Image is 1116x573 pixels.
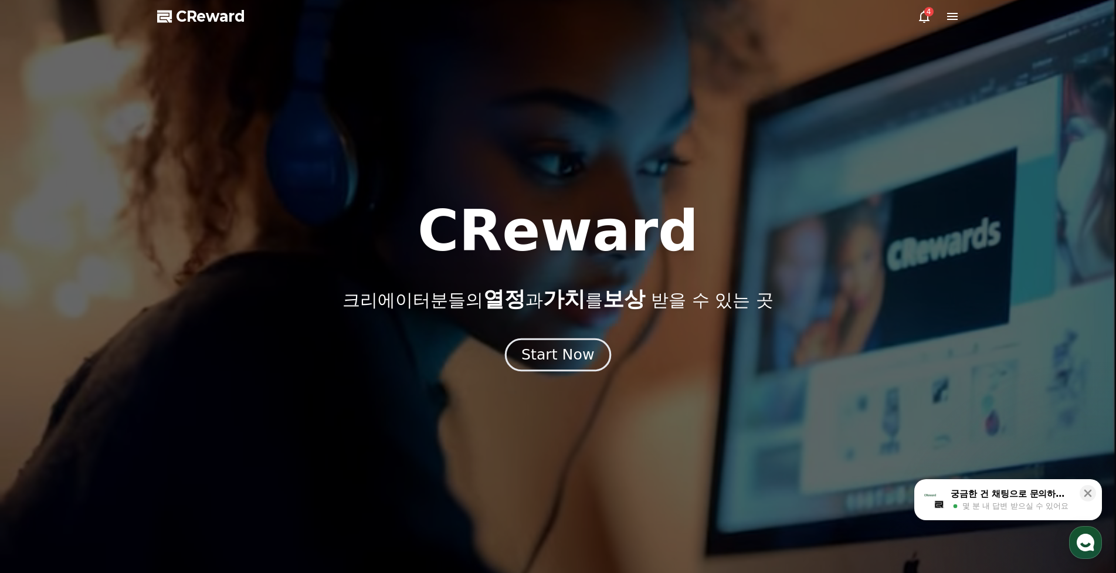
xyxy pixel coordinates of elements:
[603,287,645,311] span: 보상
[77,372,151,401] a: 대화
[917,9,931,23] a: 4
[543,287,585,311] span: 가치
[521,345,594,365] div: Start Now
[507,351,609,362] a: Start Now
[418,203,698,259] h1: CReward
[37,389,44,399] span: 홈
[924,7,934,16] div: 4
[176,7,245,26] span: CReward
[483,287,525,311] span: 열정
[505,338,611,371] button: Start Now
[151,372,225,401] a: 설정
[4,372,77,401] a: 홈
[157,7,245,26] a: CReward
[342,287,773,311] p: 크리에이터분들의 과 를 받을 수 있는 곳
[181,389,195,399] span: 설정
[107,390,121,399] span: 대화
